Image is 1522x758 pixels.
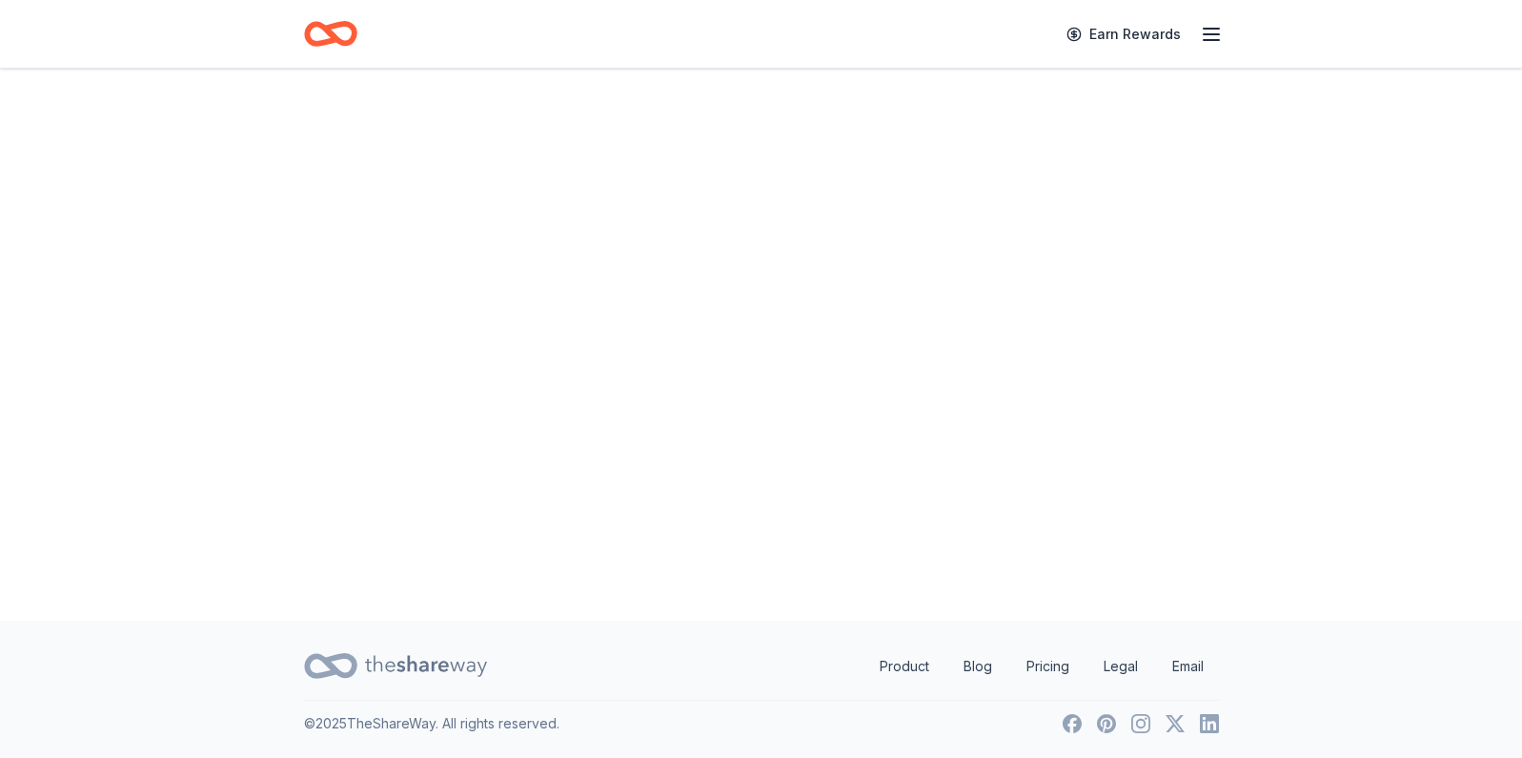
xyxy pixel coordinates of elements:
a: Product [864,647,944,686]
a: Home [304,11,357,56]
a: Blog [948,647,1007,686]
a: Pricing [1011,647,1085,686]
nav: quick links [864,647,1219,686]
p: © 2025 TheShareWay. All rights reserved. [304,712,559,735]
a: Legal [1088,647,1153,686]
a: Earn Rewards [1055,17,1192,51]
a: Email [1157,647,1219,686]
